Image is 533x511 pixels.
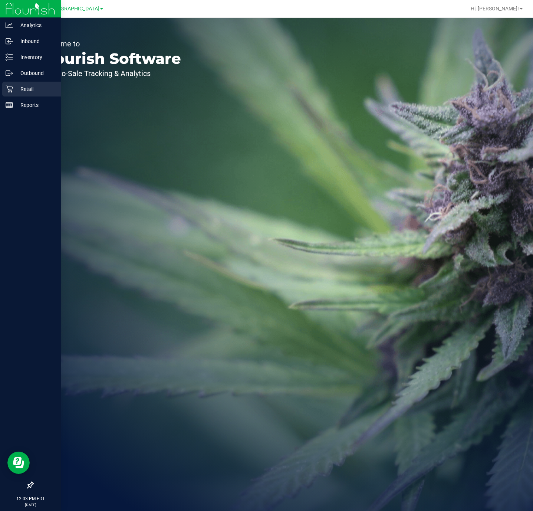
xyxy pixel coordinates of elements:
inline-svg: Retail [6,85,13,93]
span: [GEOGRAPHIC_DATA] [49,6,99,12]
p: [DATE] [3,502,57,508]
span: Hi, [PERSON_NAME]! [471,6,519,12]
p: Analytics [13,21,57,30]
p: Flourish Software [40,51,181,66]
inline-svg: Analytics [6,22,13,29]
p: Inventory [13,53,57,62]
inline-svg: Inventory [6,53,13,61]
p: Seed-to-Sale Tracking & Analytics [40,70,181,77]
inline-svg: Reports [6,101,13,109]
p: Inbound [13,37,57,46]
p: Welcome to [40,40,181,48]
iframe: Resource center [7,452,30,474]
p: Outbound [13,69,57,78]
inline-svg: Outbound [6,69,13,77]
p: Retail [13,85,57,94]
inline-svg: Inbound [6,37,13,45]
p: 12:03 PM EDT [3,495,57,502]
p: Reports [13,101,57,109]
